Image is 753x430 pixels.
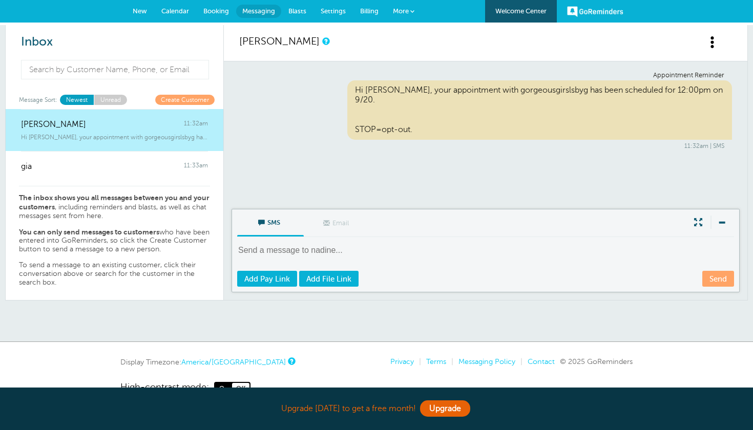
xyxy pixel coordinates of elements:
[19,193,210,220] p: , including reminders and blasts, as well as chat messages sent from here.
[247,142,724,149] div: 11:32am | SMS
[6,109,223,152] a: [PERSON_NAME] 11:32am Hi [PERSON_NAME], your appointment with gorgeousgirslsbyg has been schedule...
[21,134,208,141] span: Hi [PERSON_NAME], your appointment with gorgeousgirslsbyg has been scheduled for 1
[21,162,32,171] span: gia
[60,95,94,104] a: Newest
[390,357,414,365] a: Privacy
[360,7,379,15] span: Billing
[426,357,446,365] a: Terms
[181,358,286,366] a: America/[GEOGRAPHIC_DATA]
[120,398,633,420] div: Upgrade [DATE] to get a free month!
[528,357,555,365] a: Contact
[94,95,127,104] a: Unread
[19,228,159,236] strong: You can only send messages to customers
[393,7,409,15] span: More
[446,357,453,366] li: |
[19,228,210,254] p: who have been entered into GoReminders, so click the Create Customer button to send a message to ...
[161,7,189,15] span: Calendar
[21,60,209,79] input: Search by Customer Name, Phone, or Email
[242,7,275,15] span: Messaging
[702,271,734,287] a: Send
[184,162,208,171] span: 11:33am
[239,35,320,47] a: [PERSON_NAME]
[321,7,346,15] span: Settings
[133,7,147,15] span: New
[304,210,370,237] label: This customer does not have an email address.
[347,80,733,140] div: Hi [PERSON_NAME], your appointment with gorgeousgirslsbyg has been scheduled for 12:00pm on 9/20....
[560,357,633,365] span: © 2025 GoReminders
[245,209,296,234] span: SMS
[21,35,208,50] h2: Inbox
[244,275,290,283] span: Add Pay Link
[120,357,294,367] div: Display Timezone:
[237,271,297,287] a: Add Pay Link
[21,120,86,130] span: [PERSON_NAME]
[288,358,294,364] a: This is the timezone being used to display dates and times to you on this device. Click the timez...
[184,120,208,130] span: 11:32am
[19,95,57,104] span: Message Sort:
[515,357,522,366] li: |
[232,383,249,394] span: Off
[120,382,633,395] a: High-contrast mode: On Off
[420,400,470,417] a: Upgrade
[311,210,363,234] span: Email
[322,38,328,45] a: This is a history of all communications between GoReminders and your customer.
[306,275,351,283] span: Add File Link
[6,151,223,186] a: gia 11:33am
[19,193,210,211] strong: The inbox shows you all messages between you and your customers
[299,271,359,287] a: Add File Link
[458,357,515,365] a: Messaging Policy
[288,7,306,15] span: Blasts
[120,382,209,395] span: High-contrast mode:
[155,95,215,104] a: Create Customer
[203,7,229,15] span: Booking
[414,357,421,366] li: |
[215,383,232,394] span: On
[19,261,210,287] p: To send a message to an existing customer, click their conversation above or search for the custo...
[247,72,724,79] div: Appointment Reminder
[236,5,281,18] a: Messaging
